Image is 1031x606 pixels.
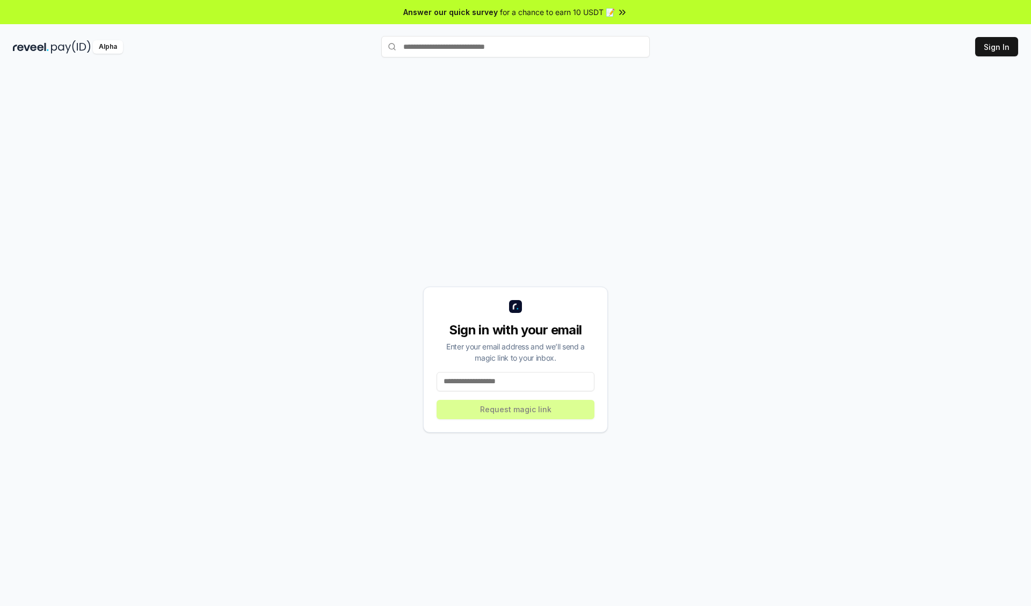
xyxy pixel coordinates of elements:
img: reveel_dark [13,40,49,54]
img: logo_small [509,300,522,313]
button: Sign In [975,37,1018,56]
div: Enter your email address and we’ll send a magic link to your inbox. [437,341,594,363]
div: Alpha [93,40,123,54]
span: for a chance to earn 10 USDT 📝 [500,6,615,18]
div: Sign in with your email [437,322,594,339]
img: pay_id [51,40,91,54]
span: Answer our quick survey [403,6,498,18]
